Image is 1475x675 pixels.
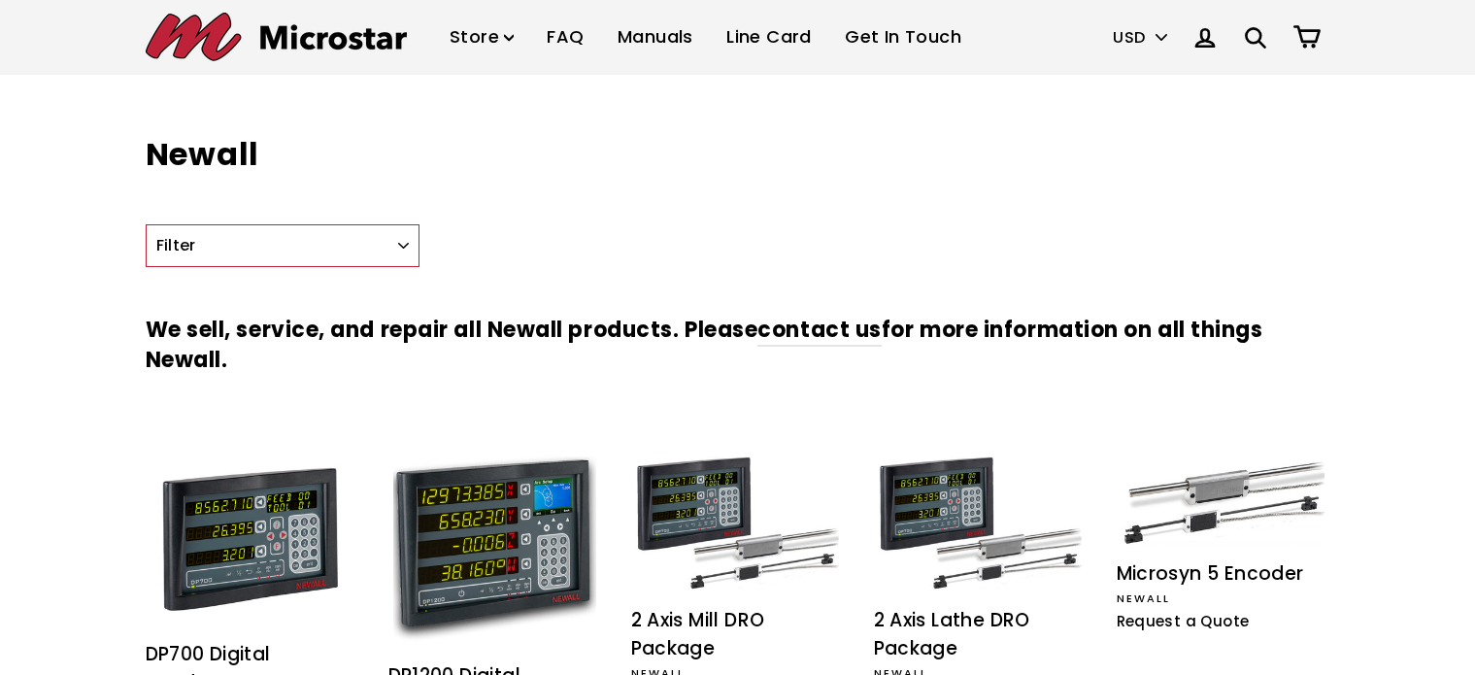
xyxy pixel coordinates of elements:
[393,456,596,643] img: DP1200 Digital Readout
[879,456,1082,591] img: 2 Axis Lathe DRO Package
[1122,456,1324,546] img: Microsyn 5 Encoder
[1117,456,1330,638] a: Microsyn 5 Encoder Microsyn 5 Encoder Newall Request a Quote
[631,607,845,662] div: 2 Axis Mill DRO Package
[1117,591,1330,608] div: Newall
[435,9,976,66] ul: Primary
[146,13,407,61] img: Microstar Electronics
[146,133,1330,177] h1: Newall
[712,9,826,66] a: Line Card
[532,9,598,66] a: FAQ
[603,9,708,66] a: Manuals
[151,456,353,623] img: DP700 Digital Readout
[874,607,1088,662] div: 2 Axis Lathe DRO Package
[435,9,528,66] a: Store
[830,9,976,66] a: Get In Touch
[757,315,882,347] a: contact us
[636,456,839,591] img: 2 Axis Mill DRO Package
[1117,560,1330,589] div: Microsyn 5 Encoder
[1117,611,1250,631] span: Request a Quote
[146,287,1330,405] h3: We sell, service, and repair all Newall products. Please for more information on all things Newall.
